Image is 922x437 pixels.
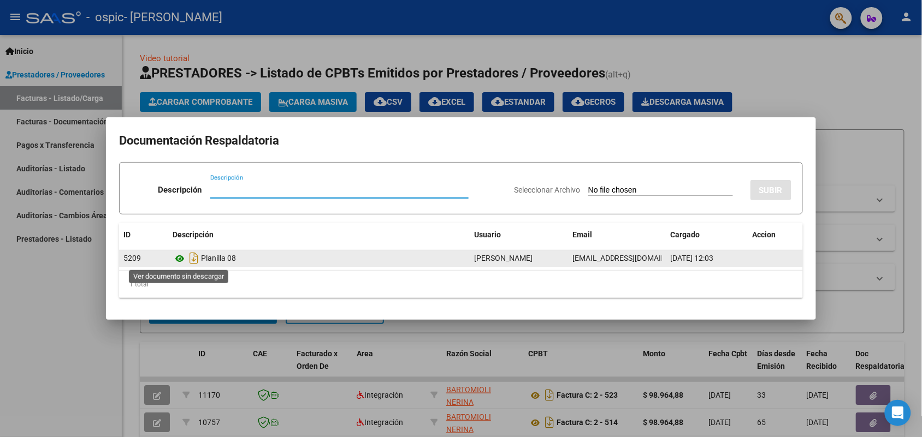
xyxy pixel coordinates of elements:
[470,223,568,247] datatable-header-cell: Usuario
[173,230,214,239] span: Descripción
[666,223,748,247] datatable-header-cell: Cargado
[119,130,803,151] h2: Documentación Respaldatoria
[885,400,911,426] div: Open Intercom Messenger
[514,185,580,194] span: Seleccionar Archivo
[753,230,776,239] span: Accion
[187,249,201,267] i: Descargar documento
[572,254,694,262] span: [EMAIL_ADDRESS][DOMAIN_NAME]
[173,249,465,267] div: Planilla 08
[748,223,803,247] datatable-header-cell: Accion
[474,230,501,239] span: Usuario
[568,223,666,247] datatable-header-cell: Email
[671,254,714,262] span: [DATE] 12:03
[474,254,533,262] span: [PERSON_NAME]
[123,254,141,262] span: 5209
[158,184,202,196] p: Descripción
[123,230,131,239] span: ID
[119,271,803,298] div: 1 total
[671,230,700,239] span: Cargado
[119,223,168,247] datatable-header-cell: ID
[750,180,791,200] button: SUBIR
[759,185,783,195] span: SUBIR
[168,223,470,247] datatable-header-cell: Descripción
[572,230,592,239] span: Email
